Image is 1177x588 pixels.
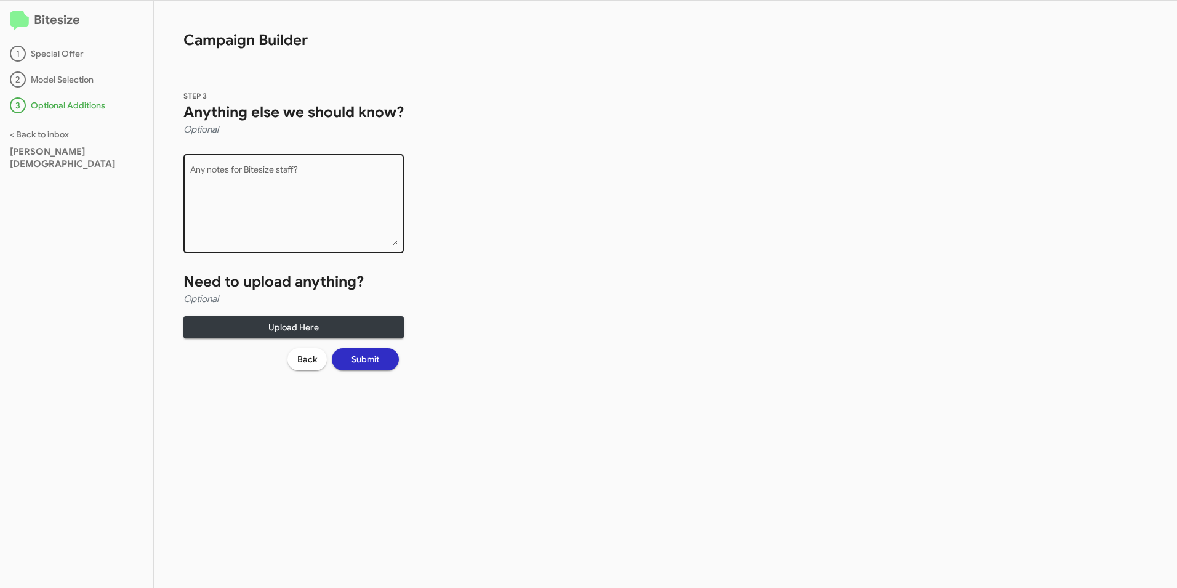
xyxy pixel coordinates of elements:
[183,272,404,292] h1: Need to upload anything?
[351,348,379,370] span: Submit
[332,348,399,370] button: Submit
[297,348,317,370] span: Back
[10,71,26,88] div: 2
[10,10,143,31] h2: Bitesize
[10,97,26,113] div: 3
[10,46,143,62] div: Special Offer
[10,71,143,88] div: Model Selection
[183,316,404,338] button: Upload Here
[10,129,69,140] a: < Back to inbox
[183,102,404,122] h1: Anything else we should know?
[183,292,404,306] h4: Optional
[183,122,404,137] h4: Optional
[10,11,29,31] img: logo-minimal.svg
[193,316,394,338] span: Upload Here
[10,97,143,113] div: Optional Additions
[287,348,327,370] button: Back
[10,145,143,170] div: [PERSON_NAME][DEMOGRAPHIC_DATA]
[183,91,207,100] span: STEP 3
[10,46,26,62] div: 1
[154,1,433,50] h1: Campaign Builder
